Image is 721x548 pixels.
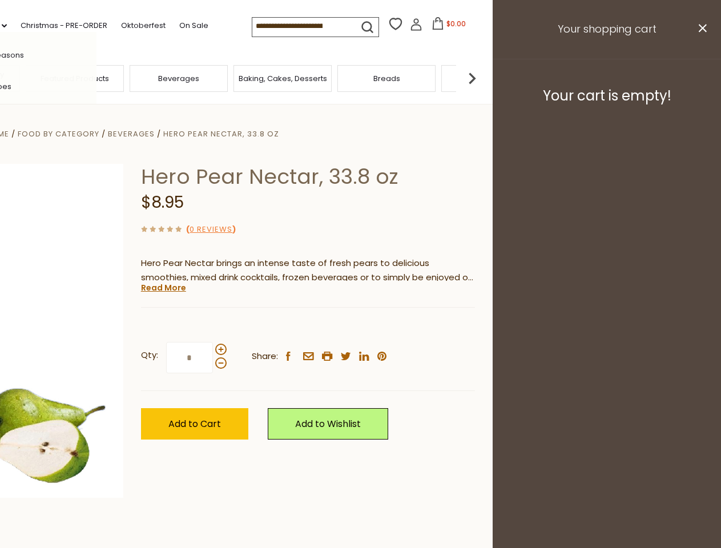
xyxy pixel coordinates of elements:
span: $0.00 [446,19,466,29]
button: $0.00 [425,17,473,34]
a: Read More [141,282,186,293]
a: On Sale [179,19,208,32]
a: Beverages [108,128,155,139]
span: Share: [252,349,278,364]
a: 0 Reviews [190,224,232,236]
a: Breads [373,74,400,83]
p: Hero Pear Nectar brings an intense taste of fresh pears to delicious smoothies, mixed drink cockt... [141,256,475,285]
a: Oktoberfest [121,19,166,32]
strong: Qty: [141,348,158,362]
span: Add to Cart [168,417,221,430]
h3: Your cart is empty! [507,87,707,104]
h1: Hero Pear Nectar, 33.8 oz [141,164,475,190]
button: Add to Cart [141,408,248,440]
input: Qty: [166,342,213,373]
a: Christmas - PRE-ORDER [21,19,107,32]
a: Baking, Cakes, Desserts [239,74,327,83]
a: Add to Wishlist [268,408,388,440]
a: Food By Category [18,128,99,139]
img: next arrow [461,67,484,90]
span: $8.95 [141,191,184,213]
span: ( ) [186,224,236,235]
a: Hero Pear Nectar, 33.8 oz [163,128,279,139]
a: Beverages [158,74,199,83]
